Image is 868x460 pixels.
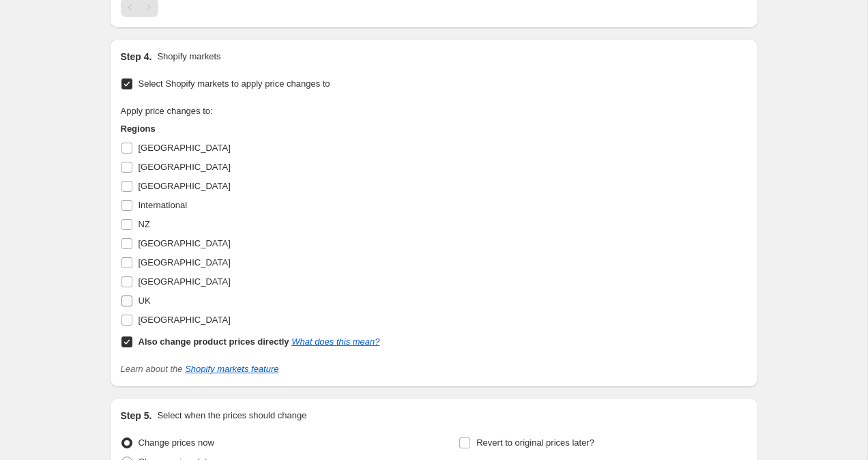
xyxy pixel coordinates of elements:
b: Also change product prices directly [139,336,289,347]
p: Select when the prices should change [157,409,306,422]
span: [GEOGRAPHIC_DATA] [139,315,231,325]
span: NZ [139,219,150,229]
span: [GEOGRAPHIC_DATA] [139,181,231,191]
h2: Step 5. [121,409,152,422]
h3: Regions [121,122,380,136]
a: What does this mean? [291,336,379,347]
span: [GEOGRAPHIC_DATA] [139,162,231,172]
span: [GEOGRAPHIC_DATA] [139,257,231,268]
h2: Step 4. [121,50,152,63]
span: [GEOGRAPHIC_DATA] [139,143,231,153]
span: Change prices now [139,437,214,448]
a: Shopify markets feature [185,364,278,374]
span: Apply price changes to: [121,106,213,116]
i: Learn about the [121,364,279,374]
span: Select Shopify markets to apply price changes to [139,78,330,89]
span: [GEOGRAPHIC_DATA] [139,238,231,248]
span: [GEOGRAPHIC_DATA] [139,276,231,287]
p: Shopify markets [157,50,220,63]
span: International [139,200,188,210]
span: UK [139,296,151,306]
span: Revert to original prices later? [476,437,594,448]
